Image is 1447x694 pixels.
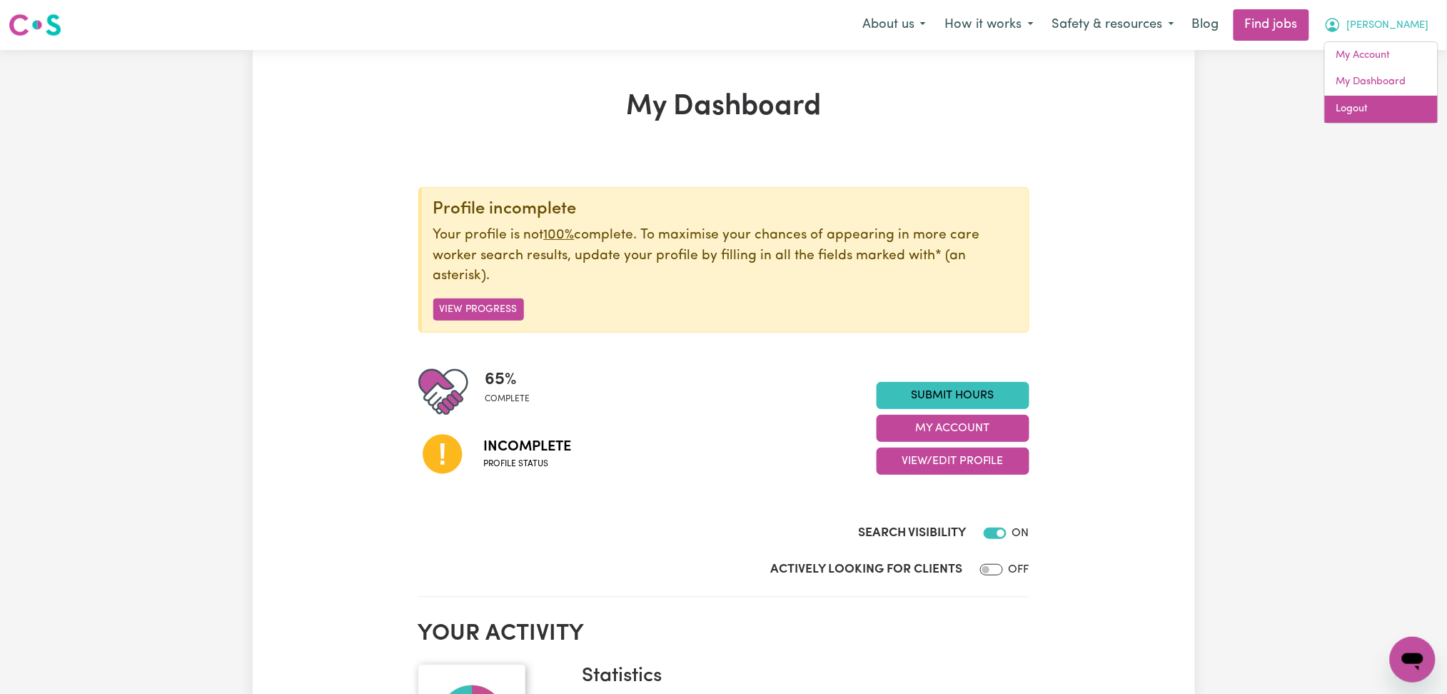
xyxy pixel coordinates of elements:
button: View/Edit Profile [877,448,1029,475]
button: Safety & resources [1043,10,1184,40]
p: Your profile is not complete. To maximise your chances of appearing in more care worker search re... [433,226,1017,287]
span: Profile status [484,458,572,471]
button: How it works [935,10,1043,40]
a: Blog [1184,9,1228,41]
button: About us [853,10,935,40]
span: 65 % [485,367,530,393]
a: Find jobs [1234,9,1309,41]
button: View Progress [433,298,524,321]
span: OFF [1009,564,1029,575]
a: Logout [1325,96,1438,123]
h3: Statistics [583,665,1018,689]
a: My Dashboard [1325,69,1438,96]
a: Submit Hours [877,382,1029,409]
h2: Your activity [418,620,1029,648]
span: Incomplete [484,436,572,458]
a: Careseekers logo [9,9,61,41]
span: complete [485,393,530,406]
span: ON [1012,528,1029,539]
div: My Account [1324,41,1438,124]
label: Actively Looking for Clients [771,560,963,579]
img: Careseekers logo [9,12,61,38]
h1: My Dashboard [418,90,1029,124]
a: My Account [1325,42,1438,69]
span: [PERSON_NAME] [1347,18,1429,34]
u: 100% [544,228,575,242]
div: Profile completeness: 65% [485,367,542,417]
div: Profile incomplete [433,199,1017,220]
button: My Account [877,415,1029,442]
button: My Account [1315,10,1438,40]
label: Search Visibility [859,524,967,543]
iframe: Button to launch messaging window [1390,637,1436,683]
